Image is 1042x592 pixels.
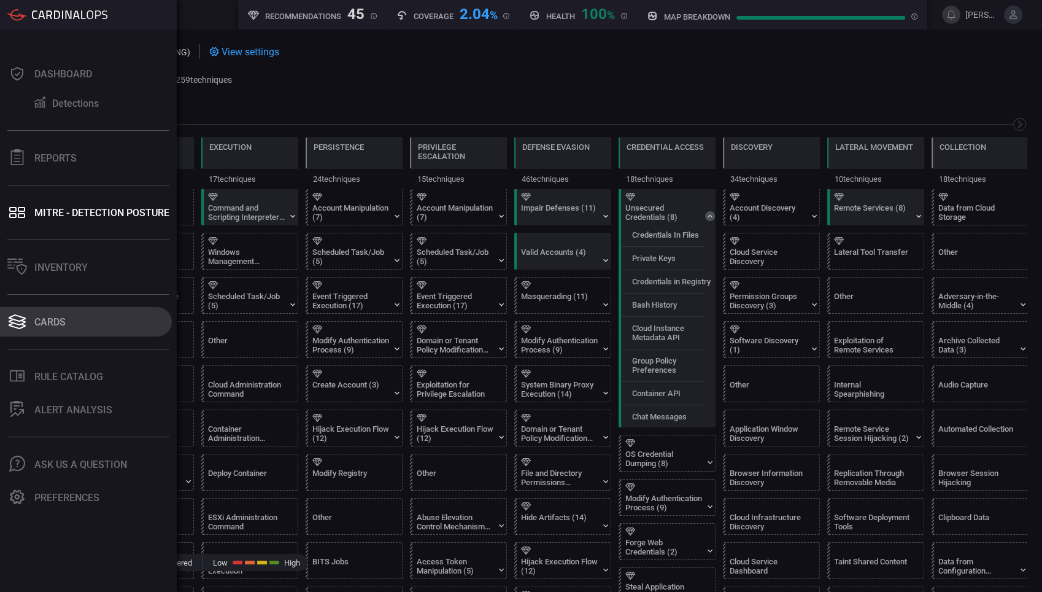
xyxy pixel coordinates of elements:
[834,424,911,443] div: Remote Service Session Hijacking (2)
[625,494,702,512] div: Modify Authentication Process (9)
[827,498,924,535] div: T1072: Software Deployment Tools (Not covered)
[730,292,806,310] div: Permission Groups Discovery (3)
[208,469,285,487] div: Deploy Container
[97,189,194,225] div: Other (Not covered)
[312,203,389,222] div: Account Manipulation (7)
[201,498,298,535] div: T1675: ESXi Administration Command (Not covered)
[514,542,611,579] div: T1574: Hijack Execution Flow
[52,98,99,109] div: Detections
[622,351,719,380] div: T1552.006: Group Policy Preferences (Not covered)
[730,380,806,399] div: Other
[723,542,820,579] div: T1538: Cloud Service Dashboard (Not covered)
[938,513,1015,531] div: Clipboard Data
[622,383,719,403] div: T1552.007: Container API (Not covered)
[932,233,1028,270] div: Other (Not covered)
[213,558,228,567] span: Low
[306,189,403,225] div: T1098: Account Manipulation
[521,247,598,266] div: Valid Accounts (4)
[347,6,365,20] div: 45
[622,295,719,315] div: T1552.003: Bash History (Not covered)
[312,469,389,487] div: Modify Registry
[723,321,820,358] div: T1518: Software Discovery
[521,292,598,310] div: Masquerading (11)
[97,454,194,491] div: T1566: Phishing (Not covered)
[209,142,252,152] div: Execution
[632,300,677,310] label: Bash History
[521,203,598,222] div: Impair Defenses (11)
[730,513,806,531] div: Cloud Infrastructure Discovery
[314,142,364,152] div: Persistence
[619,169,716,189] div: 18 techniques
[201,189,298,225] div: T1059: Command and Scripting Interpreter
[522,142,590,152] div: Defense Evasion
[723,277,820,314] div: T1069: Permission Groups Discovery
[723,169,820,189] div: 34 techniques
[514,169,611,189] div: 46 techniques
[514,321,611,358] div: T1556: Modify Authentication Process
[632,412,687,421] label: Chat Messages
[730,469,806,487] div: Browser Information Discovery
[514,277,611,314] div: T1036: Masquerading
[723,410,820,446] div: T1010: Application Window Discovery (Not covered)
[417,336,493,354] div: Domain or Tenant Policy Modification (2)
[619,435,716,472] div: T1003: OS Credential Dumping
[417,557,493,575] div: Access Token Manipulation (5)
[827,410,924,446] div: T1563: Remote Service Session Hijacking (Not covered)
[34,316,66,328] div: Cards
[940,142,986,152] div: Collection
[460,6,498,20] div: 2.04
[410,542,507,579] div: T1134: Access Token Manipulation (Not covered)
[306,137,403,189] div: TA0003: Persistence
[306,542,403,579] div: T1197: BITS Jobs (Not covered)
[201,410,298,446] div: T1609: Container Administration Command (Not covered)
[723,498,820,535] div: T1580: Cloud Infrastructure Discovery (Not covered)
[932,189,1028,225] div: T1530: Data from Cloud Storage
[514,189,611,225] div: T1562: Impair Defenses
[932,277,1028,314] div: T1557: Adversary-in-the-Middle (Not covered)
[632,230,699,240] label: Credentials In Files
[514,454,611,491] div: T1222: File and Directory Permissions Modification
[34,68,92,80] div: Dashboard
[827,321,924,358] div: T1210: Exploitation of Remote Services (Not covered)
[312,557,389,575] div: BITS Jobs
[209,44,279,59] div: View settings
[932,498,1028,535] div: T1115: Clipboard Data (Not covered)
[312,247,389,266] div: Scheduled Task/Job (5)
[632,389,681,398] label: Container API
[730,557,806,575] div: Cloud Service Dashboard
[619,479,716,516] div: T1556: Modify Authentication Process
[306,277,403,314] div: T1546: Event Triggered Execution
[418,142,499,161] div: Privilege Escalation
[730,336,806,354] div: Software Discovery (1)
[938,203,1015,222] div: Data from Cloud Storage
[619,137,716,189] div: TA0006: Credential Access
[730,203,806,222] div: Account Discovery (4)
[932,454,1028,491] div: T1185: Browser Session Hijacking (Not covered)
[546,12,575,21] h5: Health
[632,356,718,375] label: Group Policy Preferences
[514,137,611,189] div: TA0005: Defense Evasion
[312,380,389,399] div: Create Account (3)
[417,469,493,487] div: Other
[625,538,702,556] div: Forge Web Credentials (2)
[514,498,611,535] div: T1564: Hide Artifacts
[827,277,924,314] div: Other (Not covered)
[607,9,615,21] span: %
[938,424,1015,443] div: Automated Collection
[581,6,615,20] div: 100
[312,336,389,354] div: Modify Authentication Process (9)
[410,189,507,225] div: T1098: Account Manipulation
[938,292,1015,310] div: Adversary-in-the-Middle (4)
[97,410,194,446] div: T1200: Hardware Additions (Not covered)
[938,336,1015,354] div: Archive Collected Data (3)
[514,410,611,446] div: T1484: Domain or Tenant Policy Modification
[835,142,913,152] div: Lateral Movement
[622,271,719,292] div: T1552.002: Credentials in Registry (Not covered)
[723,454,820,491] div: T1217: Browser Information Discovery (Not covered)
[938,247,1015,266] div: Other
[827,542,924,579] div: T1080: Taint Shared Content (Not covered)
[521,469,598,487] div: File and Directory Permissions Modification (2)
[201,365,298,402] div: T1651: Cloud Administration Command (Not covered)
[97,233,194,270] div: T1659: Content Injection (Not covered)
[201,233,298,270] div: T1047: Windows Management Instrumentation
